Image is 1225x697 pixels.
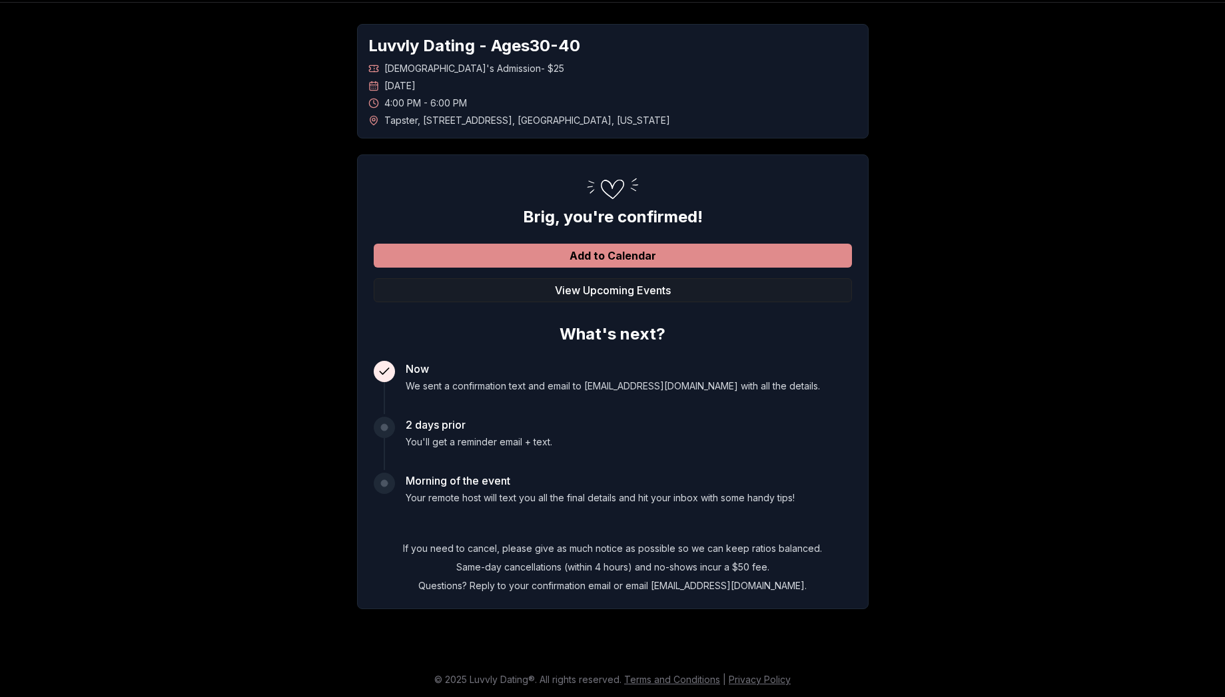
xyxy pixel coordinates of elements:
[406,379,820,393] p: We sent a confirmation text and email to [EMAIL_ADDRESS][DOMAIN_NAME] with all the details.
[368,35,857,57] h1: Luvvly Dating - Ages 30 - 40
[580,171,646,206] img: Confirmation Step
[406,491,795,505] p: Your remote host will text you all the final details and hit your inbox with some handy tips!
[406,417,552,433] h3: 2 days prior
[729,674,791,685] a: Privacy Policy
[374,542,852,555] p: If you need to cancel, please give as much notice as possible so we can keep ratios balanced.
[374,318,852,345] h2: What's next?
[406,473,795,489] h3: Morning of the event
[384,97,467,110] span: 4:00 PM - 6:00 PM
[374,561,852,574] p: Same-day cancellations (within 4 hours) and no-shows incur a $50 fee.
[384,114,670,127] span: Tapster , [STREET_ADDRESS] , [GEOGRAPHIC_DATA] , [US_STATE]
[406,361,820,377] h3: Now
[374,278,852,302] button: View Upcoming Events
[723,674,726,685] span: |
[374,206,852,228] h2: Brig , you're confirmed!
[384,62,564,75] span: [DEMOGRAPHIC_DATA]'s Admission - $25
[374,579,852,592] p: Questions? Reply to your confirmation email or email [EMAIL_ADDRESS][DOMAIN_NAME].
[374,244,852,268] button: Add to Calendar
[406,435,552,449] p: You'll get a reminder email + text.
[384,79,416,93] span: [DATE]
[624,674,720,685] a: Terms and Conditions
